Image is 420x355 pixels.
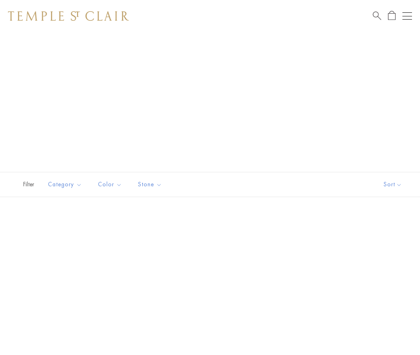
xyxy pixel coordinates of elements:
[8,11,129,21] img: Temple St. Clair
[92,176,128,193] button: Color
[134,179,168,189] span: Stone
[366,172,420,197] button: Show sort by
[373,11,381,21] a: Search
[132,176,168,193] button: Stone
[402,11,412,21] button: Open navigation
[388,11,396,21] a: Open Shopping Bag
[44,179,88,189] span: Category
[42,176,88,193] button: Category
[94,179,128,189] span: Color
